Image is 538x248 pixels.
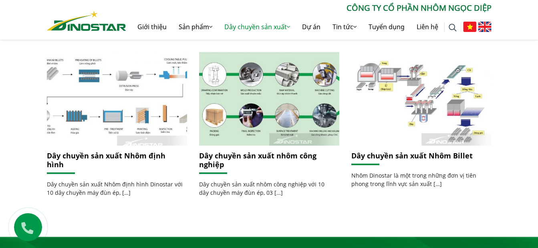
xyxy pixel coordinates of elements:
[199,180,335,197] p: Dây chuyền sản xuất nhôm công nghiệp với 10 dây chuyền máy đùn ép, 03 […]
[411,14,444,40] a: Liên hệ
[199,151,316,169] a: Dây chuyền sản xuất nhôm công nghiệp
[131,14,173,40] a: Giới thiệu
[47,180,183,197] p: Dây chuyền sản xuất Nhôm định hình Dinostar với 10 dây chuyền máy đùn ép, […]
[47,151,165,169] a: Dây chuyền sản xuất Nhôm định hình
[199,52,339,146] img: Dây chuyền sản xuất nhôm công nghiệp
[351,151,473,160] a: Dây chuyền sản xuất Nhôm Billet
[463,22,476,32] img: Tiếng Việt
[351,52,491,146] img: Dây chuyền sản xuất Nhôm Billet
[351,171,488,188] p: Nhôm Dinostar là một trong những đơn vị tiên phong trong lĩnh vực sản xuất […]
[47,52,187,146] a: Dây chuyền sản xuất Nhôm định hình
[326,14,363,40] a: Tin tức
[363,14,411,40] a: Tuyển dụng
[478,22,492,32] img: English
[296,14,326,40] a: Dự án
[42,49,192,149] img: Dây chuyền sản xuất Nhôm định hình
[449,24,457,32] img: search
[47,11,126,31] img: Nhôm Dinostar
[126,2,492,14] p: CÔNG TY CỔ PHẦN NHÔM NGỌC DIỆP
[173,14,218,40] a: Sản phẩm
[218,14,296,40] a: Dây chuyền sản xuất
